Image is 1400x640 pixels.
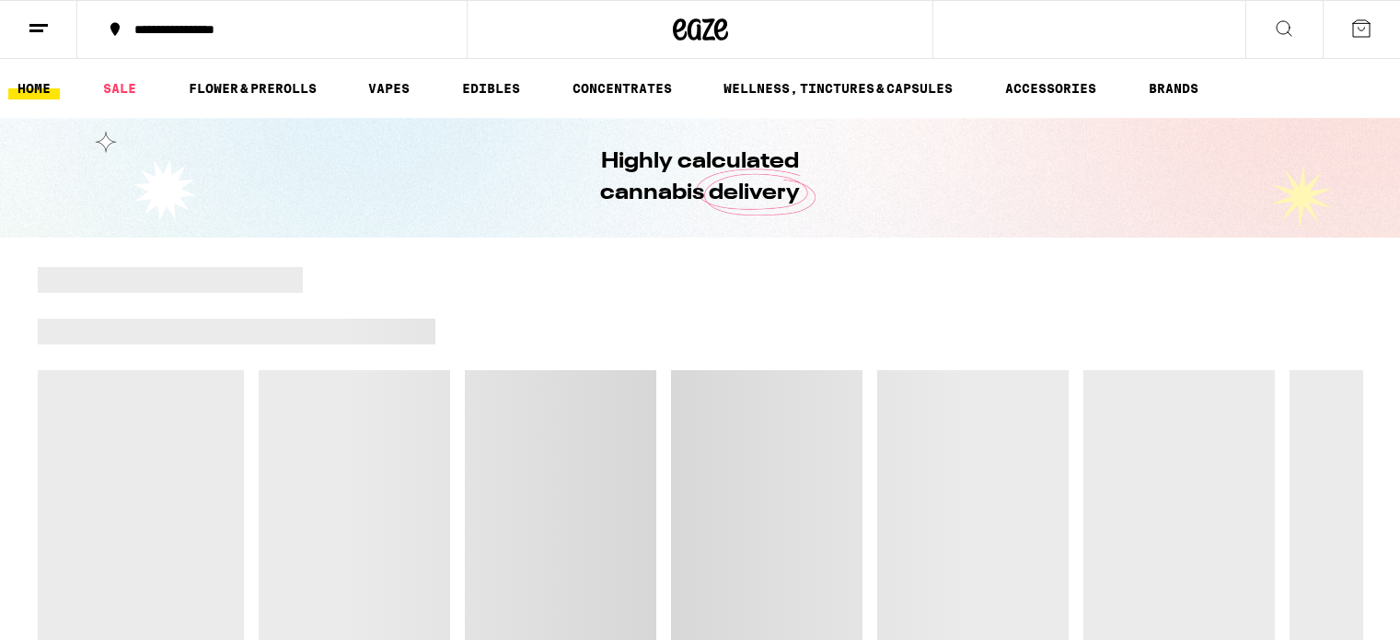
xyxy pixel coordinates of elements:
a: CONCENTRATES [563,77,681,99]
a: BRANDS [1140,77,1208,99]
a: FLOWER & PREROLLS [179,77,326,99]
a: ACCESSORIES [996,77,1105,99]
a: EDIBLES [453,77,529,99]
a: WELLNESS, TINCTURES & CAPSULES [714,77,962,99]
h1: Highly calculated cannabis delivery [549,146,852,209]
a: SALE [94,77,145,99]
a: VAPES [359,77,419,99]
a: HOME [8,77,60,99]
